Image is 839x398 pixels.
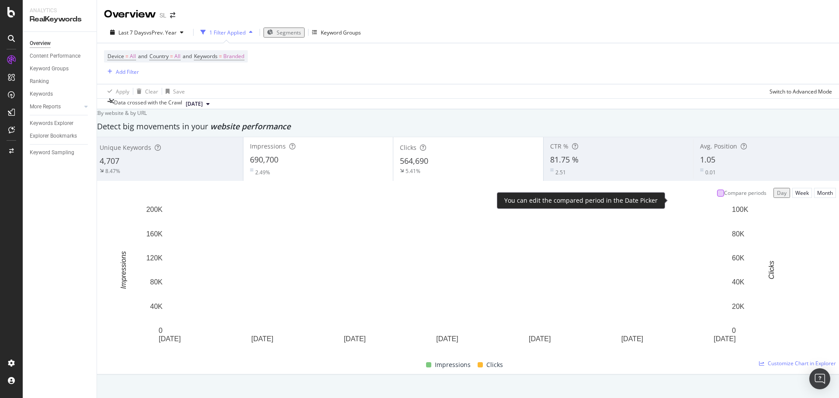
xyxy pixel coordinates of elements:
button: Save [162,84,185,98]
button: Apply [104,84,129,98]
a: Keywords Explorer [30,119,90,128]
a: Explorer Bookmarks [30,132,90,141]
div: 0.01 [705,169,716,176]
img: Equal [250,169,253,171]
div: 2.49% [255,169,270,176]
button: Segments [263,28,305,38]
a: Keyword Groups [30,64,90,73]
span: Impressions [435,360,471,370]
a: More Reports [30,102,82,111]
span: Clicks [486,360,503,370]
span: = [170,52,173,60]
div: 2.51 [555,169,566,176]
div: Save [173,88,185,95]
span: 4,707 [100,156,119,166]
span: and [183,52,192,60]
span: vs Prev. Year [146,29,177,36]
span: = [125,52,128,60]
text: Clicks [768,261,775,280]
text: 40K [732,279,745,286]
text: 160K [146,230,163,238]
span: Device [107,52,124,60]
img: Equal [700,169,704,171]
button: [DATE] [182,99,213,109]
div: SL [159,11,166,20]
button: Week [792,188,812,198]
span: CTR % [550,142,569,150]
div: More Reports [30,102,61,111]
text: 0 [159,327,163,334]
div: 8.47% [105,167,120,175]
button: Month [814,188,836,198]
text: [DATE] [251,335,273,343]
span: Country [149,52,169,60]
div: Keyword Sampling [30,148,74,157]
div: Explorer Bookmarks [30,132,77,141]
div: Keywords [30,90,53,99]
text: [DATE] [436,335,458,343]
span: All [130,50,136,62]
div: Keywords Explorer [30,119,73,128]
span: Unique Keywords [100,143,151,152]
span: Avg. Position [700,142,737,150]
text: [DATE] [344,335,366,343]
div: 1 Filter Applied [209,29,246,36]
span: 81.75 % [550,154,579,165]
text: 200K [146,206,163,213]
div: Day [777,189,787,197]
span: Segments [277,29,301,36]
div: Keyword Groups [30,64,69,73]
div: A chart. [100,205,794,356]
text: 80K [732,230,745,238]
div: Content Performance [30,52,80,61]
div: Compare periods [724,189,766,197]
text: 40K [150,303,163,310]
button: Day [773,188,790,198]
div: Switch to Advanced Mode [770,88,832,95]
div: Detect big movements in your [97,121,839,132]
div: Clear [145,88,158,95]
a: Overview [30,39,90,48]
a: Customize Chart in Explorer [759,360,836,367]
text: 60K [732,254,745,262]
text: 120K [146,254,163,262]
button: Clear [133,84,158,98]
text: [DATE] [621,335,643,343]
span: = [219,52,222,60]
text: [DATE] [714,335,735,343]
button: Keyword Groups [312,25,361,39]
text: Impressions [120,251,127,289]
span: Clicks [400,143,416,152]
a: Keywords [30,90,90,99]
text: [DATE] [159,335,180,343]
span: Keywords [194,52,218,60]
div: Add Filter [116,68,139,76]
span: Impressions [250,142,286,150]
a: Content Performance [30,52,90,61]
a: Keyword Sampling [30,148,90,157]
div: Keyword Groups [321,29,361,36]
div: Apply [116,88,129,95]
div: Analytics [30,7,90,14]
div: You can edit the compared period in the Date Picker [504,196,658,205]
text: 100K [732,206,749,213]
span: Branded [223,50,244,62]
a: Ranking [30,77,90,86]
div: 5.41% [406,167,420,175]
div: Overview [30,39,51,48]
span: 690,700 [250,154,278,165]
button: 1 Filter Applied [197,25,256,39]
button: Switch to Advanced Mode [766,84,832,98]
div: Ranking [30,77,49,86]
span: and [138,52,147,60]
div: RealKeywords [30,14,90,24]
span: Customize Chart in Explorer [768,360,836,367]
div: Data crossed with the Crawl [114,99,182,109]
span: All [174,50,180,62]
text: 20K [732,303,745,310]
span: 1.05 [700,154,715,165]
span: By website & by URL [97,109,147,117]
div: arrow-right-arrow-left [170,12,175,18]
text: 0 [732,327,736,334]
span: Last 7 Days [118,29,146,36]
